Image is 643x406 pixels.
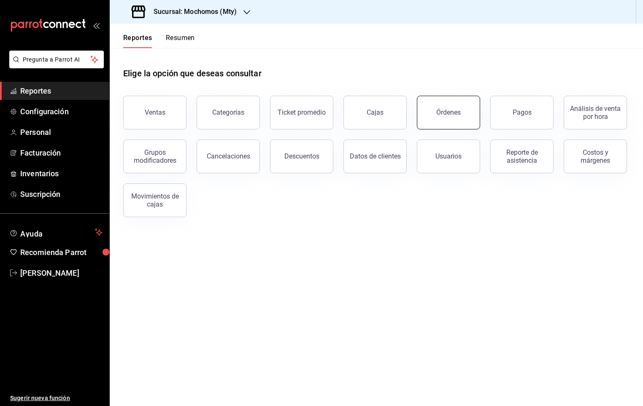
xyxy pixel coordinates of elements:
[197,96,260,129] button: Categorías
[129,148,181,164] div: Grupos modificadores
[417,96,480,129] button: Órdenes
[343,96,407,129] button: Cajas
[123,140,186,173] button: Grupos modificadores
[343,140,407,173] button: Datos de clientes
[9,51,104,68] button: Pregunta a Parrot AI
[6,61,104,70] a: Pregunta a Parrot AI
[93,22,100,29] button: open_drawer_menu
[166,34,195,48] button: Resumen
[23,55,91,64] span: Pregunta a Parrot AI
[20,188,103,200] span: Suscripción
[436,108,461,116] div: Órdenes
[417,140,480,173] button: Usuarios
[123,34,152,48] button: Reportes
[564,96,627,129] button: Análisis de venta por hora
[569,148,621,164] div: Costos y márgenes
[284,152,319,160] div: Descuentos
[123,67,262,80] h1: Elige la opción que deseas consultar
[20,147,103,159] span: Facturación
[147,7,237,17] h3: Sucursal: Mochomos (Mty)
[123,96,186,129] button: Ventas
[20,126,103,138] span: Personal
[123,183,186,217] button: Movimientos de cajas
[569,105,621,121] div: Análisis de venta por hora
[270,96,333,129] button: Ticket promedio
[20,267,103,279] span: [PERSON_NAME]
[207,152,250,160] div: Cancelaciones
[513,108,532,116] div: Pagos
[435,152,462,160] div: Usuarios
[145,108,165,116] div: Ventas
[20,168,103,179] span: Inventarios
[212,108,244,116] div: Categorías
[490,140,554,173] button: Reporte de asistencia
[197,140,260,173] button: Cancelaciones
[20,106,103,117] span: Configuración
[564,140,627,173] button: Costos y márgenes
[123,34,195,48] div: navigation tabs
[278,108,326,116] div: Ticket promedio
[20,85,103,97] span: Reportes
[350,152,401,160] div: Datos de clientes
[367,108,384,116] div: Cajas
[496,148,548,164] div: Reporte de asistencia
[129,192,181,208] div: Movimientos de cajas
[20,227,92,237] span: Ayuda
[20,247,103,258] span: Recomienda Parrot
[10,394,103,403] span: Sugerir nueva función
[490,96,554,129] button: Pagos
[270,140,333,173] button: Descuentos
